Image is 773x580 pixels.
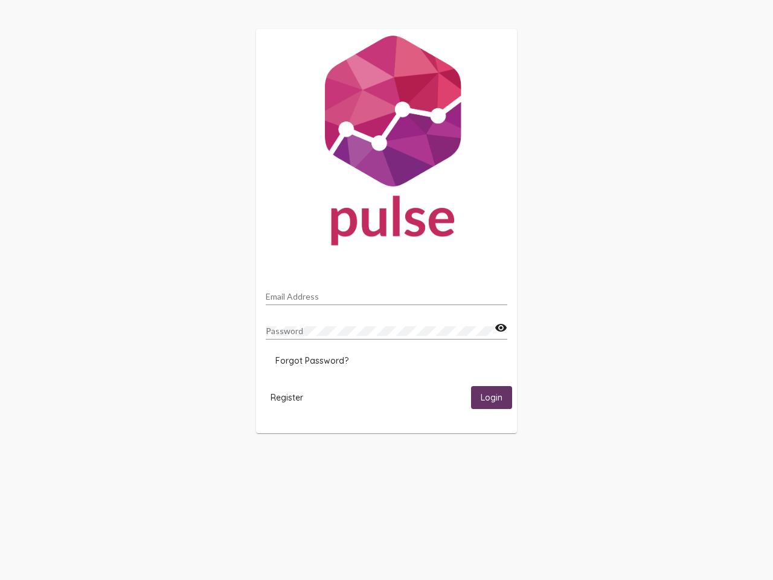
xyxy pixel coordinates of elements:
[275,355,348,366] span: Forgot Password?
[271,392,303,403] span: Register
[471,386,512,408] button: Login
[266,350,358,372] button: Forgot Password?
[495,321,507,335] mat-icon: visibility
[481,393,502,404] span: Login
[256,29,517,257] img: Pulse For Good Logo
[261,386,313,408] button: Register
